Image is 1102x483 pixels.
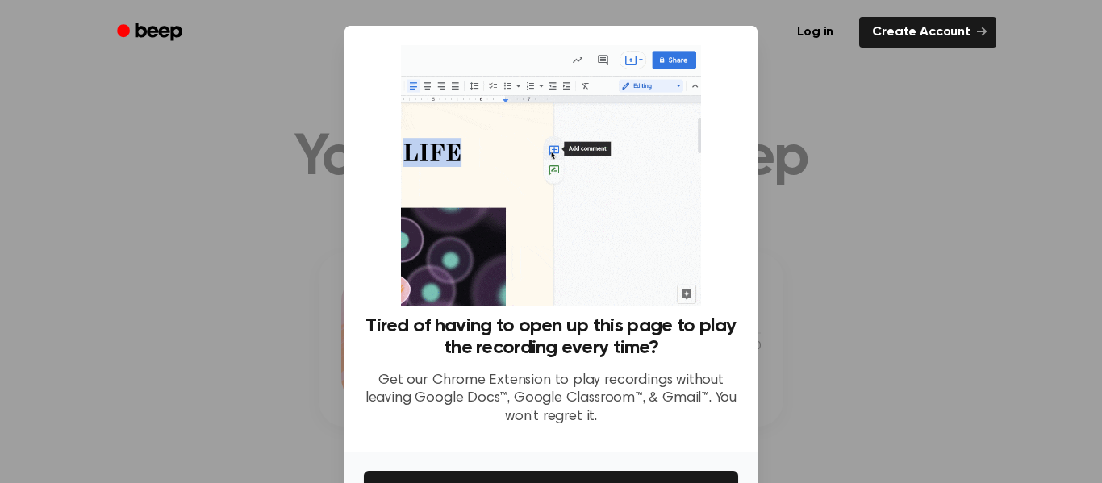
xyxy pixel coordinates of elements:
h3: Tired of having to open up this page to play the recording every time? [364,315,738,359]
a: Beep [106,17,197,48]
a: Log in [781,14,849,51]
p: Get our Chrome Extension to play recordings without leaving Google Docs™, Google Classroom™, & Gm... [364,372,738,427]
a: Create Account [859,17,996,48]
img: Beep extension in action [401,45,700,306]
